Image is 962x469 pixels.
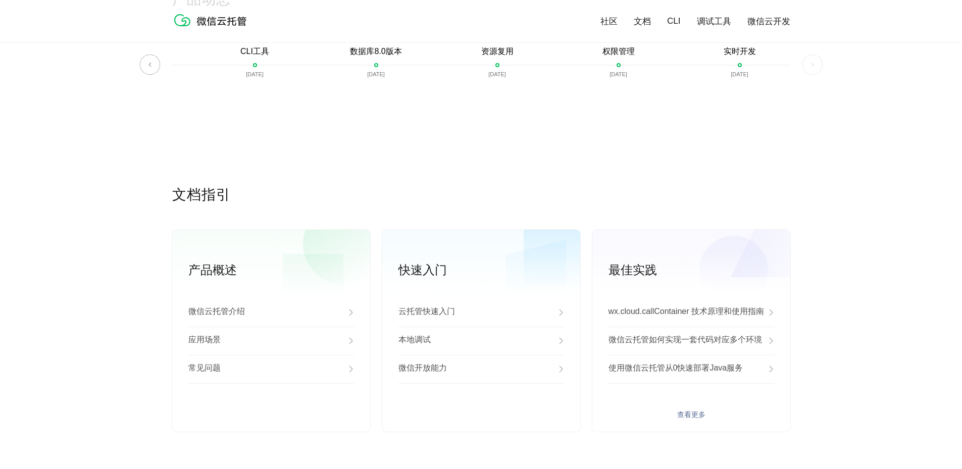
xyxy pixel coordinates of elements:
a: 微信云托管介绍 [188,298,354,327]
p: [DATE] [610,71,627,77]
p: 权限管理 [602,46,635,57]
a: wx.cloud.callContainer 技术原理和使用指南 [609,298,774,327]
a: 社区 [600,16,618,27]
a: 查看更多 [188,410,354,420]
p: 资源复用 [481,46,514,57]
p: [DATE] [488,71,506,77]
p: [DATE] [731,71,748,77]
a: 查看更多 [398,410,564,420]
p: 微信云托管介绍 [188,306,245,319]
p: 最佳实践 [609,262,790,278]
a: 文档 [634,16,651,27]
a: 使用微信云托管从0快速部署Java服务 [609,355,774,383]
a: 本地调试 [398,327,564,355]
a: 应用场景 [188,327,354,355]
a: 查看更多 [609,410,774,420]
p: 应用场景 [188,335,221,347]
p: 数据库8.0版本 [350,46,401,57]
a: 调试工具 [697,16,731,27]
p: 实时开发 [724,46,756,57]
p: 快速入门 [398,262,580,278]
p: 文档指引 [172,185,790,205]
a: 微信云托管如何实现一套代码对应多个环境 [609,327,774,355]
p: CLI工具 [240,46,269,57]
p: 云托管快速入门 [398,306,455,319]
p: [DATE] [246,71,264,77]
p: 使用微信云托管从0快速部署Java服务 [609,363,743,375]
p: [DATE] [367,71,385,77]
p: 本地调试 [398,335,431,347]
a: CLI [667,16,680,26]
p: 微信开放能力 [398,363,447,375]
p: 常见问题 [188,363,221,375]
a: 常见问题 [188,355,354,383]
a: 微信云托管 [172,23,253,32]
p: 产品概述 [188,262,370,278]
p: wx.cloud.callContainer 技术原理和使用指南 [609,306,765,319]
a: 云托管快速入门 [398,298,564,327]
a: 微信开放能力 [398,355,564,383]
img: 微信云托管 [172,10,253,30]
p: 微信云托管如何实现一套代码对应多个环境 [609,335,762,347]
a: 微信云开发 [747,16,790,27]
